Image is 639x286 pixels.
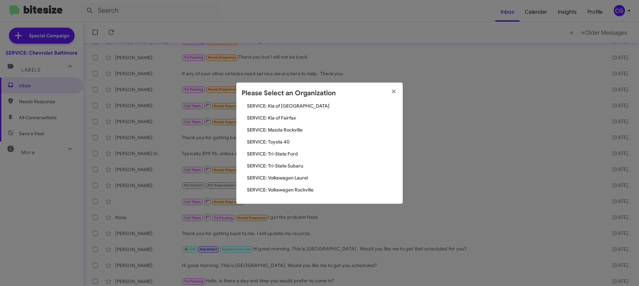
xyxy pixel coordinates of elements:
[247,103,397,109] span: SERVICE: Kia of [GEOGRAPHIC_DATA]
[247,186,397,193] span: SERVICE: Volkswagen Rockville
[247,162,397,169] span: SERVICE: Tri-State Subaru
[247,139,397,145] span: SERVICE: Toyota 40
[247,127,397,133] span: SERVICE: Mazda Rockville
[242,88,336,99] h2: Please Select an Organization
[247,115,397,121] span: SERVICE: Kia of Fairfax
[247,174,397,181] span: SERVICE: Volkswagen Laurel
[247,150,397,157] span: SERVICE: Tri-State Ford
